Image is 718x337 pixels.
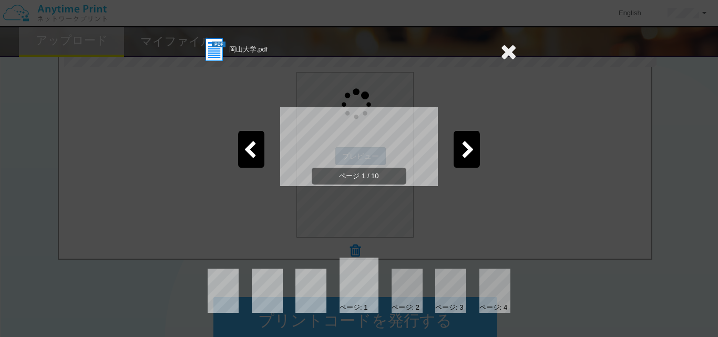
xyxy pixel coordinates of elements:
[340,303,367,313] div: ページ: 1
[392,303,419,313] div: ページ: 2
[435,303,463,313] div: ページ: 3
[229,45,268,53] span: 岡山大学.pdf
[479,303,507,313] div: ページ: 4
[312,168,406,185] span: ページ 1 / 10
